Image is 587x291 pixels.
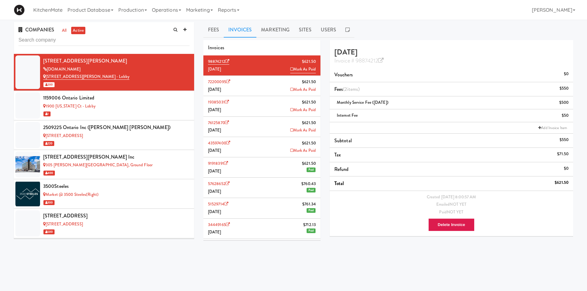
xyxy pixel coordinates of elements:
span: Paid [307,228,316,233]
div: $0 [564,70,569,78]
li: 2509225 Ontario Inc ([PERSON_NAME] [PERSON_NAME])[STREET_ADDRESS] 220 [14,120,194,150]
a: 51529714 [208,201,228,207]
a: Mark As Paid [290,147,316,155]
span: [DATE] [208,87,221,92]
input: Search company [18,34,190,46]
span: [DATE] [208,107,221,113]
div: Created [DATE] 8:00:57 AM [334,193,569,201]
li: 72200095$621.50[DATE]Mark As Paid [203,76,320,96]
a: Invoice # 98874212 [334,57,384,65]
span: 1 [43,111,51,116]
li: 98874212$621.50[DATE]Mark As Paid [203,55,320,76]
a: 305 [PERSON_NAME][GEOGRAPHIC_DATA], Ground Floor [43,162,153,168]
span: Monthly Service Fee ([DATE]) [337,99,389,105]
a: Invoices [224,22,256,38]
li: 57628652$760.43[DATE]Paid [203,178,320,198]
span: Paid [307,188,316,192]
span: (2 ) [343,86,360,93]
span: Fees [334,86,360,93]
span: $621.50 [302,119,316,127]
span: COMPANIES [18,26,54,33]
a: Market @ 3500 Steeles(Right) [43,192,99,197]
span: $761.34 [302,200,316,208]
div: Paid [334,208,569,216]
img: Micromart [14,5,25,15]
span: NOT YET [450,201,467,207]
div: $0 [564,165,569,172]
span: Total [334,180,344,187]
div: [STREET_ADDRESS][PERSON_NAME] [43,56,190,66]
span: 220 [43,141,54,146]
li: 43597400$621.50[DATE]Mark As Paid [203,137,320,157]
div: [STREET_ADDRESS][PERSON_NAME] Inc [43,152,190,162]
li: 51529714$761.34[DATE]Paid [203,198,320,218]
span: [DATE] [208,66,221,72]
span: $760.43 [301,180,316,188]
span: Vouchers [334,71,353,78]
span: 200 [43,82,55,87]
span: $712.13 [303,221,316,229]
li: 72295465$739.70[DATE]Paid [203,239,320,259]
div: [DOMAIN_NAME] [43,66,190,73]
a: [STREET_ADDRESS] [43,133,83,139]
li: Monthly Service Fee ([DATE])$500 [330,96,573,109]
a: 98874212 [208,59,229,65]
div: Emailed [334,201,569,208]
li: 76125870$621.50[DATE]Mark As Paid [203,117,320,137]
div: $550 [560,136,569,144]
h4: [DATE] [334,48,569,64]
a: 1900 [US_STATE] Ct - Lobby [43,103,96,109]
div: $550 [560,85,569,92]
span: $621.50 [302,160,316,168]
span: $621.50 [302,58,316,66]
ng-pluralize: items [347,86,358,93]
span: 500 [43,229,55,234]
div: $50 [562,112,569,119]
div: 2509225 Ontario Inc ([PERSON_NAME] [PERSON_NAME]) [43,123,190,132]
li: 3500SteelesMarket @ 3500 Steeles(Right) 300 [14,179,194,209]
span: Paid [307,208,316,213]
a: [STREET_ADDRESS][PERSON_NAME] - Lobby [43,74,129,80]
a: Mark As Paid [290,66,316,74]
span: Invoices [208,44,224,51]
li: Internet Fee$50 [330,109,573,122]
li: 91918391$621.50[DATE]Paid [203,157,320,178]
div: [STREET_ADDRESS] [43,211,190,220]
button: Delete Invoice [428,218,475,231]
a: 57628652 [208,181,230,187]
span: Internet Fee [337,112,358,118]
span: $621.50 [302,99,316,106]
a: 34449165 [208,222,230,228]
li: 50 [PERSON_NAME]50MINTHORN 1 [14,238,194,268]
span: 400 [43,171,55,176]
a: 19385031 [208,99,229,105]
li: 34449165$712.13[DATE]Paid [203,219,320,239]
div: $621.50 [555,179,569,187]
span: [DATE] [208,209,221,215]
a: 76125870 [208,120,229,126]
a: Mark As Paid [290,127,316,134]
a: Add Invoice Item [537,125,569,131]
a: 72200095 [208,79,230,85]
span: Subtotal [334,137,352,144]
span: [DATE] [208,148,221,153]
span: [DATE] [208,188,221,194]
li: [STREET_ADDRESS][STREET_ADDRESS] 500 [14,209,194,238]
div: 1159006 Ontario Limited [43,93,190,103]
a: 91918391 [208,160,228,166]
a: Mark As Paid [290,86,316,94]
span: 300 [43,200,55,205]
span: Refund [334,166,349,173]
a: [STREET_ADDRESS] [43,221,83,227]
span: [DATE] [208,127,221,133]
span: NOT YET [447,209,464,215]
a: Users [316,22,341,38]
li: 1159006 Ontario Limited1900 [US_STATE] Ct - Lobby 1 [14,91,194,120]
li: [STREET_ADDRESS][PERSON_NAME] Inc305 [PERSON_NAME][GEOGRAPHIC_DATA], Ground Floor 400 [14,150,194,180]
a: Mark As Paid [290,106,316,114]
a: active [71,27,85,34]
div: 3500Steeles [43,182,190,191]
li: 19385031$621.50[DATE]Mark As Paid [203,96,320,116]
span: Tax [334,151,341,158]
a: 43597400 [208,140,230,146]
